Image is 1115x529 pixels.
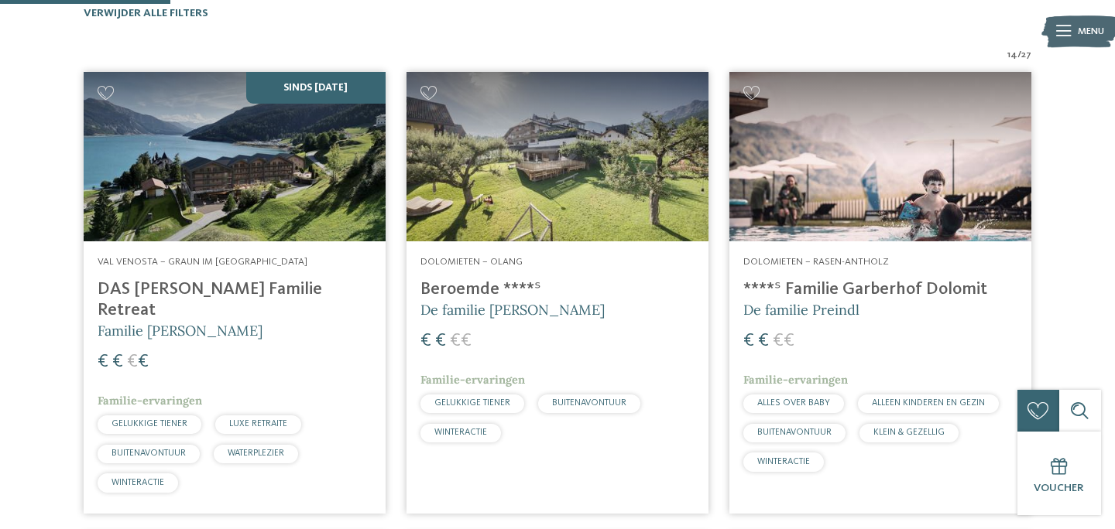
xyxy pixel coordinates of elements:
font: Familie-ervaringen [743,373,848,387]
font: ALLES OVER BABY [757,398,830,408]
a: Op zoek naar familiehotels? Vind hier de beste! Dolomieten – Rasen-Antholz ****ˢ Familie Garberho... [729,72,1031,514]
font: ****ˢ Familie Garberhof Dolomit [743,281,987,298]
font: Dolomieten – Rasen-Antholz [743,257,889,267]
font: WATERPLEZIER [228,449,284,458]
font: WINTERACTIE [111,478,164,487]
font: Dolomieten – Olang [420,257,523,267]
span: Voucher [1034,483,1084,493]
font: De familie [PERSON_NAME] [420,301,605,319]
font: 27 [1021,49,1031,60]
font: € [435,332,446,350]
a: Voucher [1017,432,1101,515]
font: € [138,353,149,371]
font: WINTERACTIE [434,428,487,437]
font: Verwijder alle filters [84,8,208,19]
font: € [420,332,431,350]
font: DAS [PERSON_NAME] Familie Retreat [98,281,322,319]
font: / [1017,49,1021,60]
font: De familie Preindl [743,301,859,319]
font: € [743,332,754,350]
img: Op zoek naar familiehotels? Vind hier de beste! [407,72,708,241]
font: € [98,353,108,371]
font: 14 [1007,49,1017,60]
font: BUITENAVONTUUR [111,449,186,458]
font: Familie-ervaringen [420,373,525,387]
img: Op zoek naar familiehotels? Vind hier de beste! [729,72,1031,241]
font: LUXE RETRAITE [229,419,287,428]
font: € [450,332,461,350]
font: BUITENAVONTUUR [552,398,626,408]
font: Val Venosta – Graun im [GEOGRAPHIC_DATA] [98,257,307,267]
font: € [112,353,123,371]
font: € [758,332,769,350]
font: KLEIN & GEZELLIG [873,428,945,437]
img: Op zoek naar familiehotels? Vind hier de beste! [84,72,386,241]
font: BUITENAVONTUUR [757,428,832,437]
a: Op zoek naar familiehotels? Vind hier de beste! SINDS [DATE] Val Venosta – Graun im [GEOGRAPHIC_D... [84,72,386,514]
font: Familie-ervaringen [98,394,202,408]
font: € [784,332,794,350]
font: GELUKKIGE TIENER [111,419,187,428]
font: € [461,332,472,350]
font: GELUKKIGE TIENER [434,398,510,408]
font: € [127,353,138,371]
font: WINTERACTIE [757,457,810,466]
font: € [773,332,784,350]
a: Op zoek naar familiehotels? Vind hier de beste! Dolomieten – Olang Beroemde ****ˢ De familie [PER... [407,72,708,514]
font: ALLEEN KINDEREN EN GEZIN [872,398,985,408]
font: Familie [PERSON_NAME] [98,322,262,340]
